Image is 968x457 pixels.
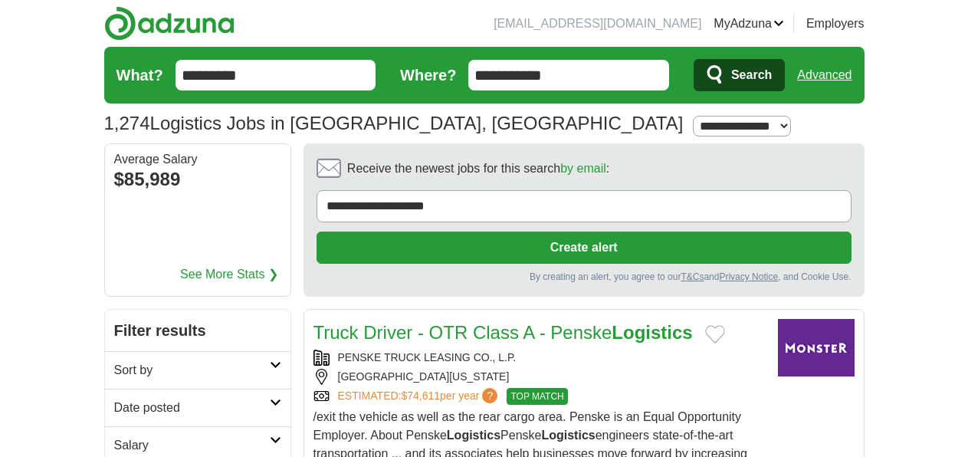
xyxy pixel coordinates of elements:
span: Search [731,60,772,90]
strong: Logistics [612,322,692,343]
img: Adzuna logo [104,6,235,41]
a: by email [560,162,606,175]
div: By creating an alert, you agree to our and , and Cookie Use. [317,270,852,284]
strong: Logistics [447,429,500,442]
a: Advanced [797,60,852,90]
button: Create alert [317,232,852,264]
span: $74,611 [401,390,440,402]
label: Where? [400,64,456,87]
a: Employers [806,15,865,33]
h2: Salary [114,436,270,455]
a: ESTIMATED:$74,611per year? [338,388,501,405]
label: What? [116,64,163,87]
h2: Filter results [105,310,290,351]
h2: Sort by [114,361,270,380]
strong: Logistics [541,429,595,442]
li: [EMAIL_ADDRESS][DOMAIN_NAME] [494,15,701,33]
span: Receive the newest jobs for this search : [347,159,609,178]
a: T&Cs [681,271,704,282]
a: MyAdzuna [714,15,784,33]
button: Add to favorite jobs [705,325,725,344]
h2: Date posted [114,399,270,417]
div: Average Salary [114,153,281,166]
div: [GEOGRAPHIC_DATA][US_STATE] [313,369,766,385]
div: $85,989 [114,166,281,193]
a: See More Stats ❯ [180,265,278,284]
div: PENSKE TRUCK LEASING CO., L.P. [313,350,766,366]
a: Date posted [105,389,290,426]
span: 1,274 [104,110,150,137]
a: Sort by [105,351,290,389]
span: ? [482,388,497,403]
a: Privacy Notice [719,271,778,282]
span: TOP MATCH [507,388,567,405]
img: Company logo [778,319,855,376]
h1: Logistics Jobs in [GEOGRAPHIC_DATA], [GEOGRAPHIC_DATA] [104,113,684,133]
a: Truck Driver - OTR Class A - PenskeLogistics [313,322,693,343]
button: Search [694,59,785,91]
